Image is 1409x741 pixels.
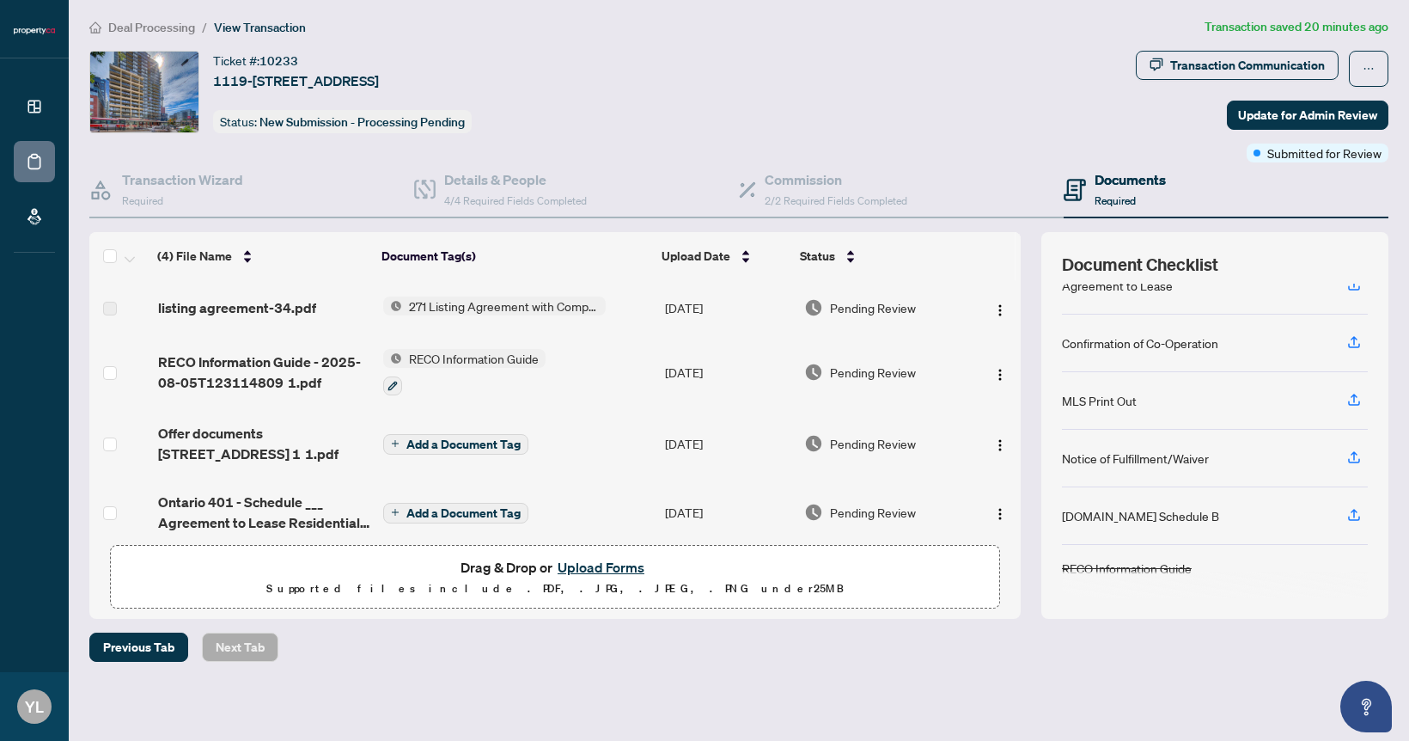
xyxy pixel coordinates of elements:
button: Logo [986,430,1014,457]
li: / [202,17,207,37]
span: Pending Review [830,363,916,382]
span: Submitted for Review [1267,144,1382,162]
img: logo [14,26,55,36]
button: Previous Tab [89,633,188,662]
button: Add a Document Tag [383,501,528,524]
span: Add a Document Tag [406,438,521,450]
p: Supported files include .PDF, .JPG, .JPEG, .PNG under 25 MB [121,579,989,599]
span: Add a Document Tag [406,507,521,519]
div: Agreement to Lease [1062,276,1173,295]
span: View Transaction [214,20,306,35]
div: Status: [213,110,472,133]
span: 4/4 Required Fields Completed [444,194,587,207]
span: plus [391,439,400,448]
div: Notice of Fulfillment/Waiver [1062,449,1209,468]
img: Document Status [804,363,823,382]
button: Add a Document Tag [383,434,528,455]
button: Transaction Communication [1136,51,1339,80]
img: IMG-C12330781_1.jpg [90,52,198,132]
img: Logo [993,438,1007,452]
span: ellipsis [1363,63,1375,75]
span: Pending Review [830,298,916,317]
button: Add a Document Tag [383,432,528,455]
button: Logo [986,499,1014,526]
span: 2/2 Required Fields Completed [765,194,907,207]
span: home [89,21,101,34]
span: Required [1095,194,1136,207]
span: Pending Review [830,503,916,522]
span: Drag & Drop or [461,556,650,579]
span: 1119-[STREET_ADDRESS] [213,70,379,91]
span: Update for Admin Review [1238,101,1377,129]
div: MLS Print Out [1062,391,1137,410]
td: [DATE] [658,335,797,409]
img: Document Status [804,503,823,522]
div: Transaction Communication [1170,52,1325,79]
span: RECO Information Guide - 2025-08-05T123114809 1.pdf [158,352,369,393]
button: Status IconRECO Information Guide [383,349,546,395]
span: Deal Processing [108,20,195,35]
span: Required [122,194,163,207]
span: Offer documents [STREET_ADDRESS] 1 1.pdf [158,423,369,464]
span: New Submission - Processing Pending [259,114,465,130]
span: Status [800,247,835,266]
button: Status Icon271 Listing Agreement with Company Schedule A [383,297,606,315]
img: Document Status [804,434,823,453]
button: Open asap [1340,681,1392,732]
td: [DATE] [658,409,797,478]
span: Drag & Drop orUpload FormsSupported files include .PDF, .JPG, .JPEG, .PNG under25MB [111,546,999,609]
span: Previous Tab [103,634,174,661]
th: Upload Date [655,232,793,280]
th: Status [793,232,967,280]
div: [DOMAIN_NAME] Schedule B [1062,506,1219,525]
h4: Transaction Wizard [122,169,243,190]
button: Next Tab [202,633,278,662]
h4: Documents [1095,169,1166,190]
img: Document Status [804,298,823,317]
img: Status Icon [383,349,402,368]
td: [DATE] [658,280,797,335]
article: Transaction saved 20 minutes ago [1205,17,1388,37]
button: Update for Admin Review [1227,101,1388,130]
img: Logo [993,368,1007,382]
button: Upload Forms [552,556,650,579]
button: Logo [986,358,1014,386]
img: Logo [993,507,1007,521]
span: 271 Listing Agreement with Company Schedule A [402,297,606,315]
button: Add a Document Tag [383,503,528,524]
td: [DATE] [658,478,797,547]
h4: Details & People [444,169,587,190]
span: (4) File Name [157,247,232,266]
th: (4) File Name [150,232,375,280]
span: plus [391,508,400,517]
span: YL [25,695,44,719]
span: Document Checklist [1062,253,1218,277]
div: Ticket #: [213,51,298,70]
span: RECO Information Guide [402,349,546,368]
span: listing agreement-34.pdf [158,297,316,318]
h4: Commission [765,169,907,190]
th: Document Tag(s) [375,232,655,280]
span: Pending Review [830,434,916,453]
span: Ontario 401 - Schedule ___ Agreement to Lease Residential 1 1 1.pdf [158,492,369,533]
span: Upload Date [662,247,730,266]
button: Logo [986,294,1014,322]
div: Confirmation of Co-Operation [1062,334,1218,352]
img: Status Icon [383,297,402,315]
span: 10233 [259,53,298,69]
img: Logo [993,303,1007,317]
div: RECO Information Guide [1062,559,1192,578]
